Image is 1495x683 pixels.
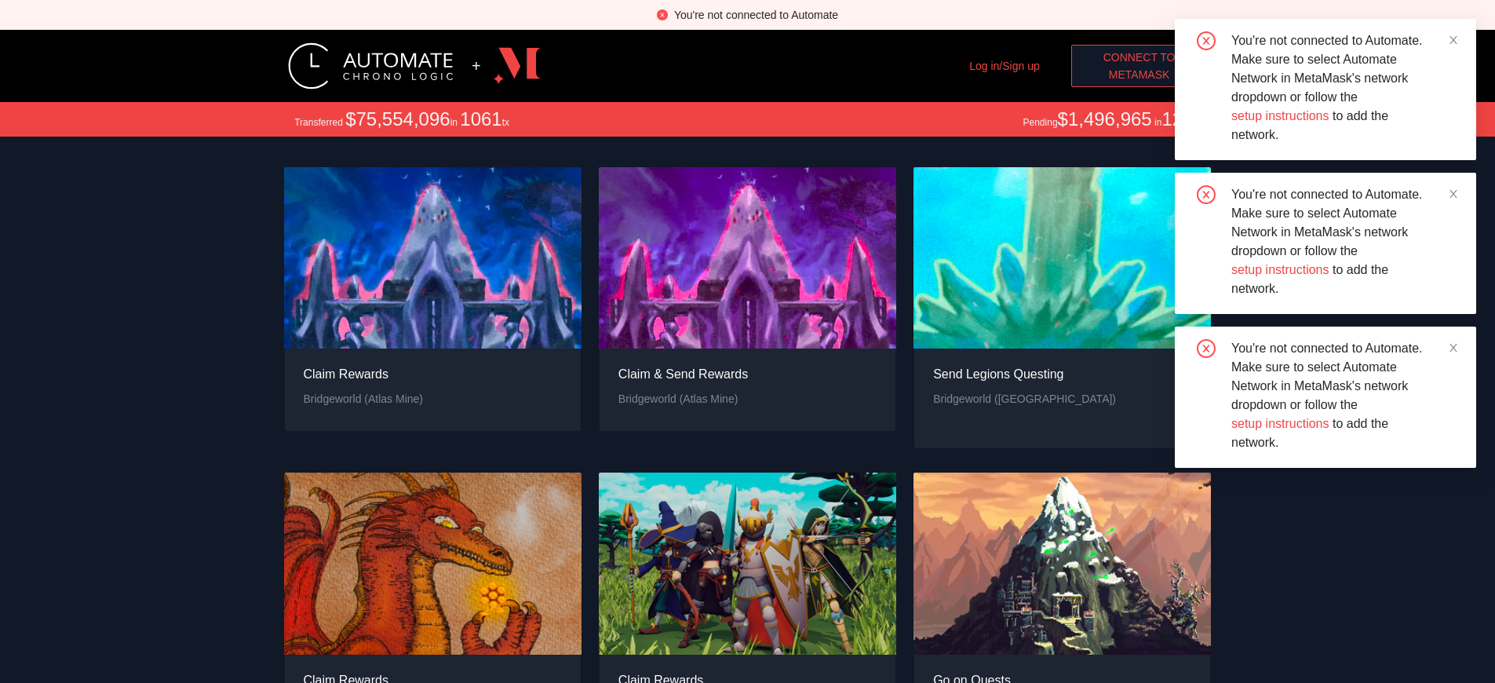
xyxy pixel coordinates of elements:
[599,167,896,349] img: Claim & Send Rewards
[1448,35,1459,46] span: close
[284,167,582,349] img: Claim Rewards
[1448,188,1459,199] span: close
[1023,108,1201,130] div: Pending in tx
[1448,342,1459,353] span: close
[1197,31,1216,53] span: close-circle
[460,108,501,130] span: 1061
[345,108,450,130] span: $75,554,096
[1071,45,1208,87] button: Connect toMetaMask
[1197,339,1216,361] span: close-circle
[1197,185,1216,207] span: close-circle
[933,390,1116,407] div: Bridgeworld ([GEOGRAPHIC_DATA])
[494,42,541,89] img: logo
[1231,34,1423,141] span: You're not connected to Automate. Make sure to select Automate Network in MetaMask's network drop...
[472,57,481,75] div: +
[969,60,1040,72] a: Log in/Sign up
[294,108,509,130] div: Transferred in tx
[913,167,1211,349] img: Send Legions Questing
[1231,188,1423,295] span: You're not connected to Automate. Make sure to select Automate Network in MetaMask's network drop...
[1103,49,1176,66] span: Connect to
[913,473,1211,654] img: Go on Quests
[599,473,896,654] img: Claim Rewards
[1161,108,1193,130] span: 127
[1058,108,1152,130] span: $1,496,965
[1231,109,1329,122] a: setup instructions
[284,473,582,654] img: Claim Rewards
[674,6,838,24] div: You're not connected to Automate
[1231,263,1329,276] a: setup instructions
[618,390,748,407] div: Bridgeworld (Atlas Mine)
[1231,417,1329,430] a: setup instructions
[288,42,454,89] img: logo
[304,390,424,407] div: Bridgeworld (Atlas Mine)
[933,364,1116,384] div: Send Legions Questing
[618,364,748,384] div: Claim & Send Rewards
[1109,66,1170,83] span: MetaMask
[304,364,424,384] div: Claim Rewards
[657,9,668,20] span: close-circle
[1231,341,1423,449] span: You're not connected to Automate. Make sure to select Automate Network in MetaMask's network drop...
